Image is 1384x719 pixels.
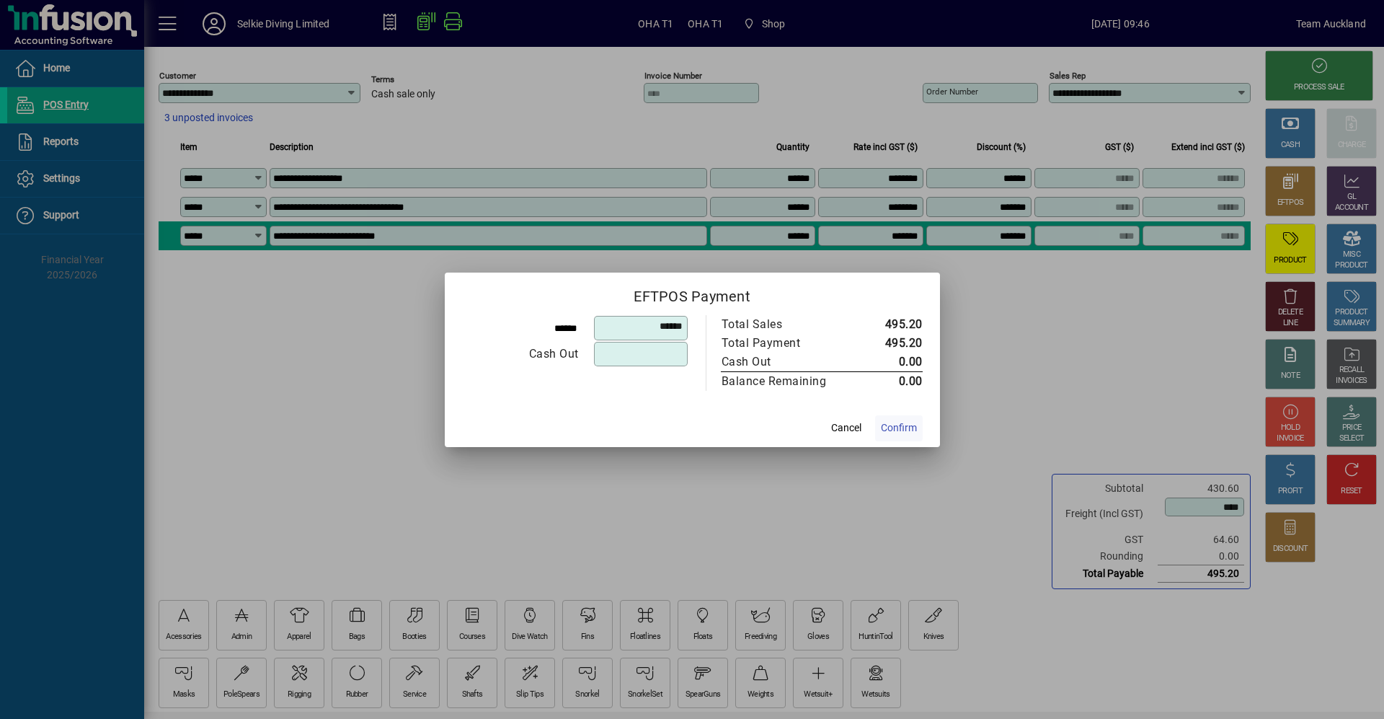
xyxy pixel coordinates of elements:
[857,353,923,372] td: 0.00
[881,420,917,436] span: Confirm
[722,373,843,390] div: Balance Remaining
[857,371,923,391] td: 0.00
[857,334,923,353] td: 495.20
[722,353,843,371] div: Cash Out
[875,415,923,441] button: Confirm
[721,334,857,353] td: Total Payment
[823,415,869,441] button: Cancel
[831,420,861,436] span: Cancel
[463,345,579,363] div: Cash Out
[445,273,940,314] h2: EFTPOS Payment
[857,315,923,334] td: 495.20
[721,315,857,334] td: Total Sales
